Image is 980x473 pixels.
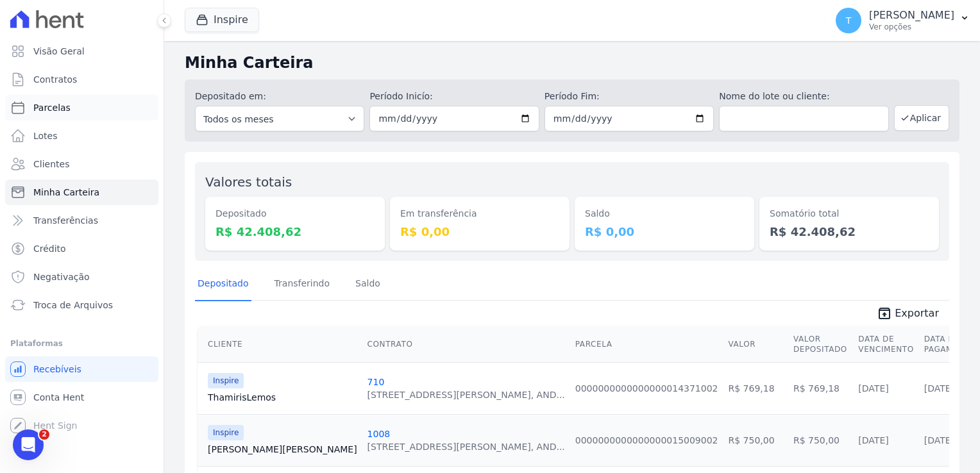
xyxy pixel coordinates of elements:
[400,207,559,220] dt: Em transferência
[272,268,333,301] a: Transferindo
[869,9,954,22] p: [PERSON_NAME]
[723,414,788,466] td: R$ 750,00
[5,123,158,149] a: Lotes
[33,391,84,404] span: Conta Hent
[723,362,788,414] td: R$ 769,18
[185,51,959,74] h2: Minha Carteira
[33,45,85,58] span: Visão Geral
[195,268,251,301] a: Depositado
[195,91,266,101] label: Depositado em:
[5,67,158,92] a: Contratos
[770,207,929,220] dt: Somatório total
[575,383,718,394] a: 0000000000000000014371002
[5,236,158,261] a: Crédito
[208,425,244,440] span: Inspire
[853,326,918,363] th: Data de Vencimento
[895,306,939,321] span: Exportar
[39,429,49,440] span: 2
[770,223,929,240] dd: R$ 42.408,62
[367,388,565,401] div: [STREET_ADDRESS][PERSON_NAME], AND...
[198,326,362,363] th: Cliente
[545,90,714,103] label: Período Fim:
[5,95,158,120] a: Parcelas
[33,101,71,114] span: Parcelas
[185,8,259,32] button: Inspire
[825,3,980,38] button: T [PERSON_NAME] Ver opções
[400,223,559,240] dd: R$ 0,00
[869,22,954,32] p: Ver opções
[367,429,391,439] a: 1008
[33,129,58,142] span: Lotes
[585,207,744,220] dt: Saldo
[5,385,158,410] a: Conta Hent
[205,174,292,190] label: Valores totais
[846,16,852,25] span: T
[5,208,158,233] a: Transferências
[924,383,954,394] a: [DATE]
[33,73,77,86] span: Contratos
[858,383,888,394] a: [DATE]
[208,373,244,388] span: Inspire
[33,270,90,283] span: Negativação
[894,105,949,131] button: Aplicar
[788,362,853,414] td: R$ 769,18
[866,306,949,324] a: unarchive Exportar
[723,326,788,363] th: Valor
[575,435,718,445] a: 0000000000000000015009002
[788,414,853,466] td: R$ 750,00
[367,440,565,453] div: [STREET_ADDRESS][PERSON_NAME], AND...
[13,429,44,460] iframe: Intercom live chat
[353,268,383,301] a: Saldo
[585,223,744,240] dd: R$ 0,00
[5,38,158,64] a: Visão Geral
[33,242,66,255] span: Crédito
[208,391,357,404] a: ThamirisLemos
[788,326,853,363] th: Valor Depositado
[924,435,954,445] a: [DATE]
[858,435,888,445] a: [DATE]
[362,326,570,363] th: Contrato
[215,207,375,220] dt: Depositado
[570,326,723,363] th: Parcela
[5,151,158,177] a: Clientes
[33,186,99,199] span: Minha Carteira
[877,306,892,321] i: unarchive
[10,336,153,351] div: Plataformas
[5,179,158,205] a: Minha Carteira
[369,90,539,103] label: Período Inicío:
[33,299,113,311] span: Troca de Arquivos
[215,223,375,240] dd: R$ 42.408,62
[5,356,158,382] a: Recebíveis
[33,158,69,170] span: Clientes
[33,214,98,227] span: Transferências
[5,292,158,318] a: Troca de Arquivos
[33,363,81,376] span: Recebíveis
[208,443,357,456] a: [PERSON_NAME][PERSON_NAME]
[367,377,385,387] a: 710
[5,264,158,290] a: Negativação
[719,90,888,103] label: Nome do lote ou cliente:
